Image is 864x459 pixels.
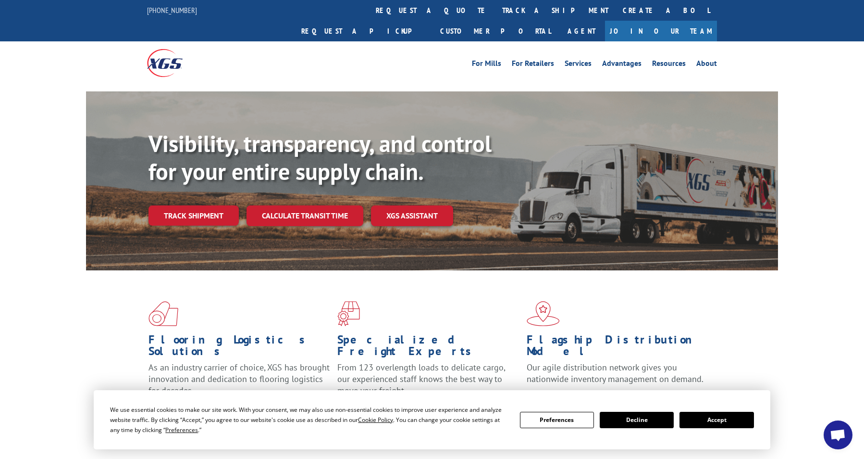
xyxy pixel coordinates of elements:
a: Request a pickup [294,21,433,41]
a: [PHONE_NUMBER] [147,5,197,15]
a: Resources [652,60,686,70]
button: Accept [679,412,753,428]
span: Preferences [165,426,198,434]
a: Services [565,60,592,70]
div: We use essential cookies to make our site work. With your consent, we may also use non-essential ... [110,405,508,435]
img: xgs-icon-flagship-distribution-model-red [527,301,560,326]
div: Cookie Consent Prompt [94,390,770,449]
h1: Specialized Freight Experts [337,334,519,362]
a: Advantages [602,60,642,70]
a: Join Our Team [605,21,717,41]
img: xgs-icon-focused-on-flooring-red [337,301,360,326]
button: Decline [600,412,674,428]
a: About [696,60,717,70]
img: xgs-icon-total-supply-chain-intelligence-red [148,301,178,326]
b: Visibility, transparency, and control for your entire supply chain. [148,128,492,186]
a: Open chat [824,421,852,449]
span: As an industry carrier of choice, XGS has brought innovation and dedication to flooring logistics... [148,362,330,396]
h1: Flagship Distribution Model [527,334,708,362]
a: Customer Portal [433,21,558,41]
span: Cookie Policy [358,416,393,424]
a: Track shipment [148,205,239,226]
button: Preferences [520,412,594,428]
a: Calculate transit time [247,205,363,226]
a: For Retailers [512,60,554,70]
a: For Mills [472,60,501,70]
a: XGS ASSISTANT [371,205,453,226]
span: Our agile distribution network gives you nationwide inventory management on demand. [527,362,704,384]
a: Agent [558,21,605,41]
h1: Flooring Logistics Solutions [148,334,330,362]
p: From 123 overlength loads to delicate cargo, our experienced staff knows the best way to move you... [337,362,519,405]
